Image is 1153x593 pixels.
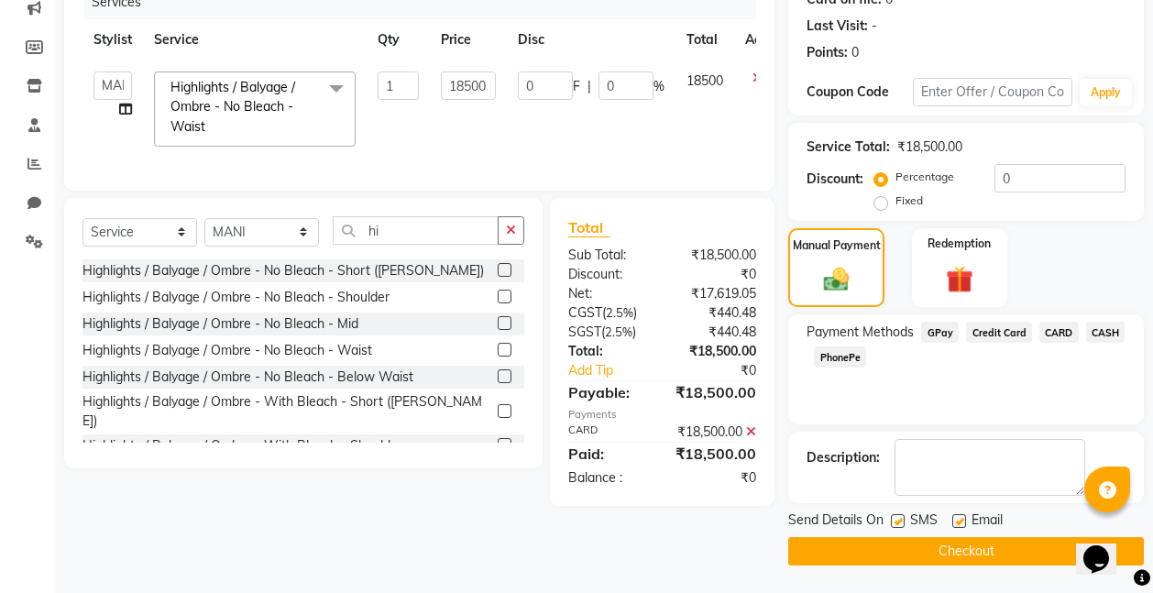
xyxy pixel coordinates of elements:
[895,169,954,185] label: Percentage
[807,43,848,62] div: Points:
[793,237,881,254] label: Manual Payment
[663,323,771,342] div: ₹440.48
[807,448,880,467] div: Description:
[663,303,771,323] div: ₹440.48
[568,324,601,340] span: SGST
[367,19,430,60] th: Qty
[851,43,859,62] div: 0
[555,323,663,342] div: ( )
[663,342,771,361] div: ₹18,500.00
[788,511,884,533] span: Send Details On
[568,304,602,321] span: CGST
[573,77,580,96] span: F
[606,305,633,320] span: 2.5%
[663,246,771,265] div: ₹18,500.00
[555,443,662,465] div: Paid:
[555,361,680,380] a: Add Tip
[555,342,663,361] div: Total:
[1080,79,1132,106] button: Apply
[555,423,663,442] div: CARD
[568,407,756,423] div: Payments
[807,82,913,102] div: Coupon Code
[921,322,959,343] span: GPay
[430,19,507,60] th: Price
[928,236,991,252] label: Redemption
[872,16,877,36] div: -
[910,511,938,533] span: SMS
[675,19,734,60] th: Total
[816,265,857,294] img: _cash.svg
[555,284,663,303] div: Net:
[82,392,490,431] div: Highlights / Balyage / Ombre - With Bleach - Short ([PERSON_NAME])
[814,346,866,368] span: PhonePe
[555,265,663,284] div: Discount:
[897,137,962,157] div: ₹18,500.00
[686,72,723,89] span: 18500
[82,19,143,60] th: Stylist
[555,246,663,265] div: Sub Total:
[734,19,795,60] th: Action
[170,79,295,135] span: Highlights / Balyage / Ombre - No Bleach - Waist
[663,265,771,284] div: ₹0
[507,19,675,60] th: Disc
[143,19,367,60] th: Service
[82,341,372,360] div: Highlights / Balyage / Ombre - No Bleach - Waist
[568,218,610,237] span: Total
[807,323,914,342] span: Payment Methods
[662,443,770,465] div: ₹18,500.00
[1076,520,1135,575] iframe: chat widget
[82,314,358,334] div: Highlights / Balyage / Ombre - No Bleach - Mid
[1039,322,1079,343] span: CARD
[663,423,771,442] div: ₹18,500.00
[895,192,923,209] label: Fixed
[555,381,662,403] div: Payable:
[653,77,664,96] span: %
[1086,322,1126,343] span: CASH
[205,118,214,135] a: x
[966,322,1032,343] span: Credit Card
[605,324,632,339] span: 2.5%
[663,284,771,303] div: ₹17,619.05
[662,381,770,403] div: ₹18,500.00
[663,468,771,488] div: ₹0
[587,77,591,96] span: |
[972,511,1003,533] span: Email
[555,303,663,323] div: ( )
[82,436,402,456] div: Highlights / Balyage / Ombre - With Bleach - Shoulder
[82,288,390,307] div: Highlights / Balyage / Ombre - No Bleach - Shoulder
[82,368,413,387] div: Highlights / Balyage / Ombre - No Bleach - Below Waist
[333,216,499,245] input: Search or Scan
[82,261,484,280] div: Highlights / Balyage / Ombre - No Bleach - Short ([PERSON_NAME])
[807,170,863,189] div: Discount:
[680,361,770,380] div: ₹0
[807,16,868,36] div: Last Visit:
[913,78,1072,106] input: Enter Offer / Coupon Code
[807,137,890,157] div: Service Total:
[938,263,982,297] img: _gift.svg
[788,537,1144,566] button: Checkout
[555,468,663,488] div: Balance :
